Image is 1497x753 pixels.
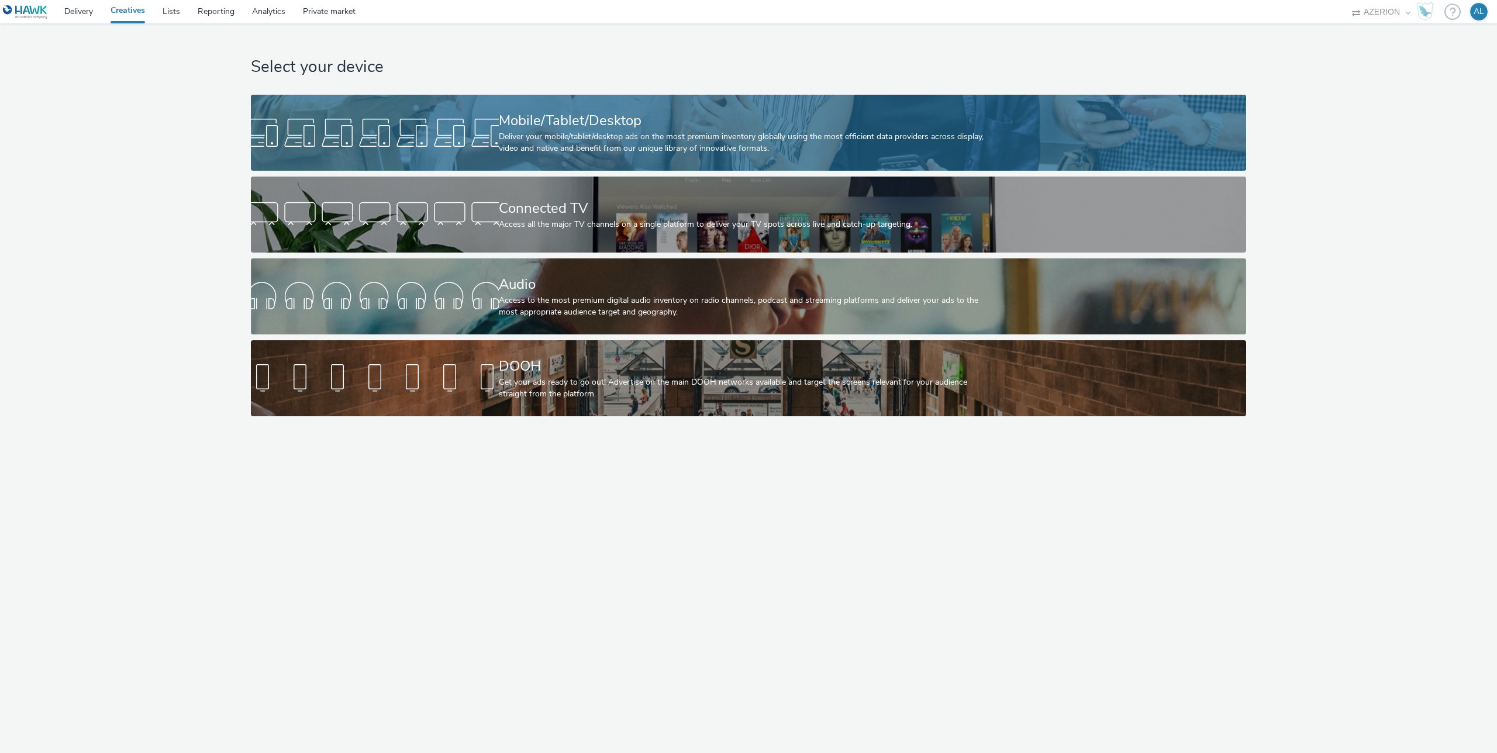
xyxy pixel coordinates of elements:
[251,177,1246,253] a: Connected TVAccess all the major TV channels on a single platform to deliver your TV spots across...
[499,376,994,400] div: Get your ads ready to go out! Advertise on the main DOOH networks available and target the screen...
[251,95,1246,171] a: Mobile/Tablet/DesktopDeliver your mobile/tablet/desktop ads on the most premium inventory globall...
[499,219,994,230] div: Access all the major TV channels on a single platform to deliver your TV spots across live and ca...
[251,258,1246,334] a: AudioAccess to the most premium digital audio inventory on radio channels, podcast and streaming ...
[499,295,994,319] div: Access to the most premium digital audio inventory on radio channels, podcast and streaming platf...
[251,340,1246,416] a: DOOHGet your ads ready to go out! Advertise on the main DOOH networks available and target the sc...
[1416,2,1434,21] img: Hawk Academy
[499,198,994,219] div: Connected TV
[499,356,994,376] div: DOOH
[1416,2,1439,21] a: Hawk Academy
[499,274,994,295] div: Audio
[251,56,1246,78] h1: Select your device
[499,131,994,155] div: Deliver your mobile/tablet/desktop ads on the most premium inventory globally using the most effi...
[3,5,48,19] img: undefined Logo
[1474,3,1484,20] div: AL
[499,110,994,131] div: Mobile/Tablet/Desktop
